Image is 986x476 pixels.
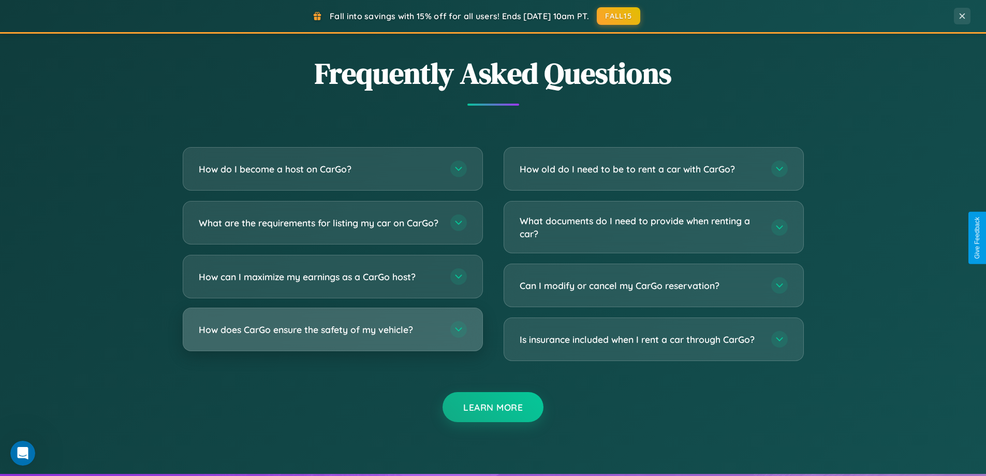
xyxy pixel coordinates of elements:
[10,441,35,466] iframe: Intercom live chat
[199,270,440,283] h3: How can I maximize my earnings as a CarGo host?
[597,7,640,25] button: FALL15
[183,53,804,93] h2: Frequently Asked Questions
[520,279,761,292] h3: Can I modify or cancel my CarGo reservation?
[520,333,761,346] h3: Is insurance included when I rent a car through CarGo?
[443,392,543,422] button: Learn More
[520,214,761,240] h3: What documents do I need to provide when renting a car?
[199,323,440,336] h3: How does CarGo ensure the safety of my vehicle?
[199,163,440,176] h3: How do I become a host on CarGo?
[330,11,589,21] span: Fall into savings with 15% off for all users! Ends [DATE] 10am PT.
[520,163,761,176] h3: How old do I need to be to rent a car with CarGo?
[199,217,440,229] h3: What are the requirements for listing my car on CarGo?
[974,217,981,259] div: Give Feedback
